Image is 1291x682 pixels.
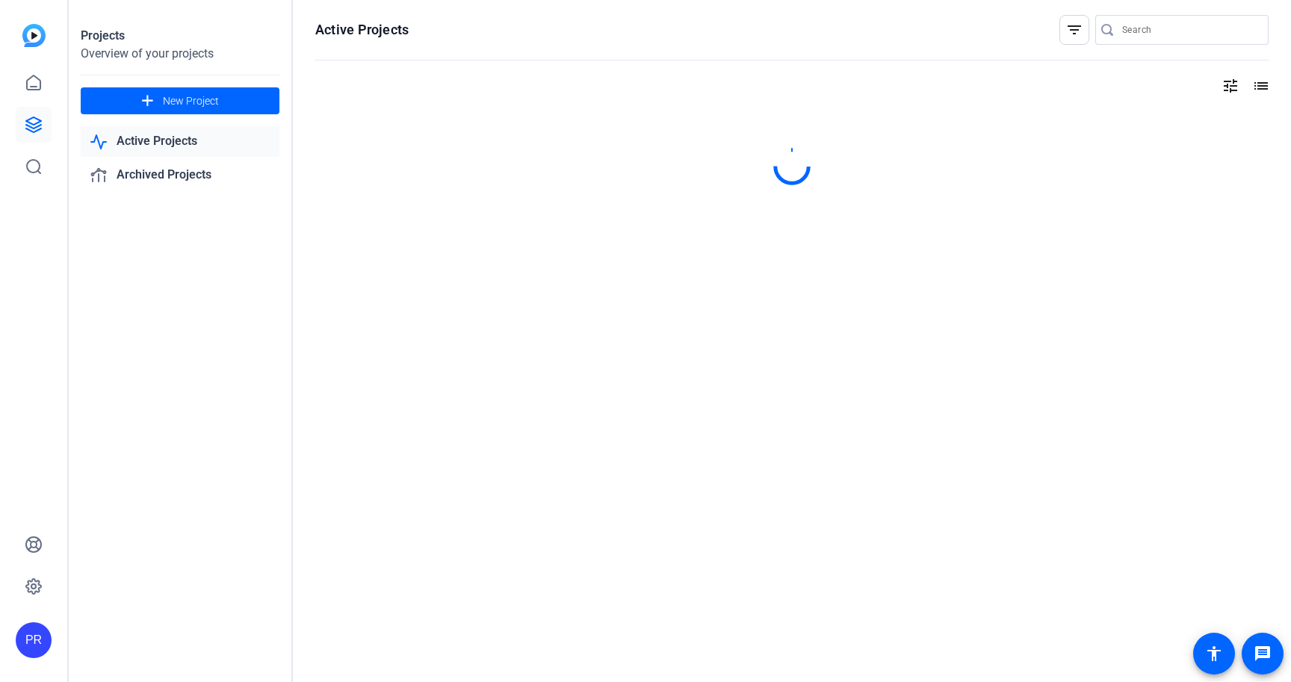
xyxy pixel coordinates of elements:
mat-icon: accessibility [1205,645,1223,663]
h1: Active Projects [315,21,409,39]
a: Active Projects [81,126,279,157]
a: Archived Projects [81,160,279,190]
span: New Project [163,93,219,109]
div: Projects [81,27,279,45]
mat-icon: filter_list [1065,21,1083,39]
button: New Project [81,87,279,114]
mat-icon: list [1251,77,1269,95]
div: PR [16,622,52,658]
mat-icon: tune [1222,77,1239,95]
input: Search [1122,21,1257,39]
mat-icon: message [1254,645,1272,663]
img: blue-gradient.svg [22,24,46,47]
mat-icon: add [138,92,157,111]
div: Overview of your projects [81,45,279,63]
